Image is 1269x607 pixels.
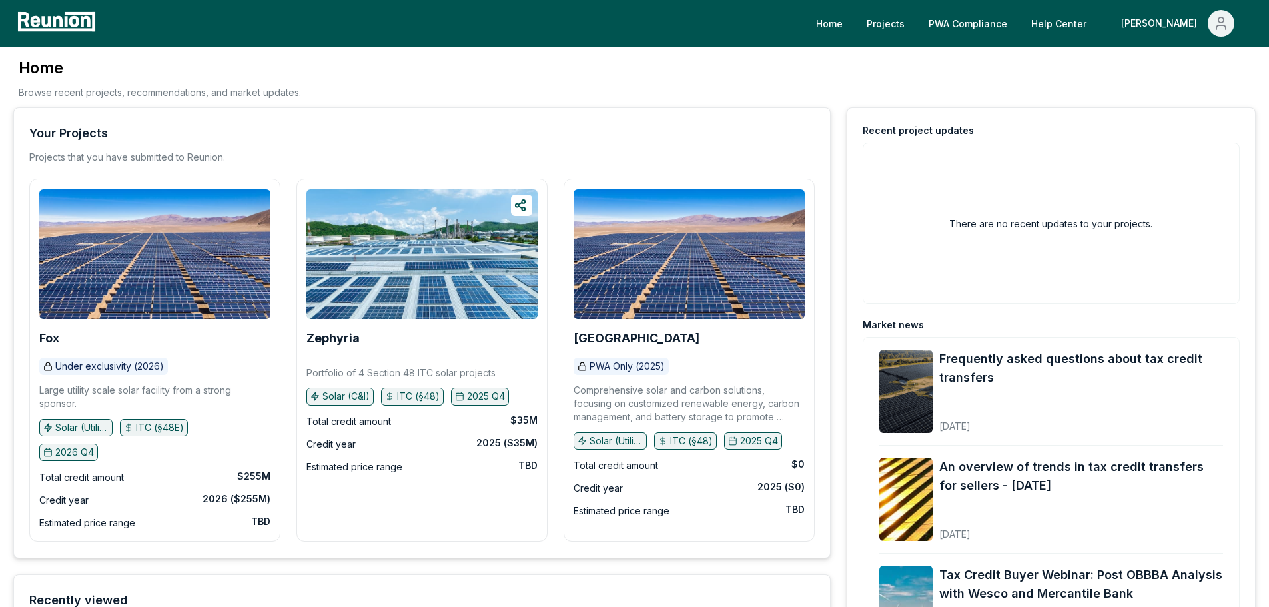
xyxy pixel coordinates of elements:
div: Total credit amount [39,470,124,486]
a: An overview of trends in tax credit transfers for sellers - [DATE] [939,458,1223,495]
div: [PERSON_NAME] [1121,10,1202,37]
button: Solar (Utility) [39,419,113,436]
p: Browse recent projects, recommendations, and market updates. [19,85,301,99]
p: Large utility scale solar facility from a strong sponsor. [39,384,270,410]
p: 2026 Q4 [55,446,94,459]
div: TBD [251,515,270,528]
button: Solar (C&I) [306,388,374,405]
a: Projects [856,10,915,37]
img: Frequently asked questions about tax credit transfers [879,350,933,433]
button: 2025 Q4 [724,432,782,450]
div: $255M [237,470,270,483]
p: ITC (§48E) [136,421,184,434]
p: ITC (§48) [670,434,713,448]
b: Zephyria [306,331,360,345]
div: [DATE] [939,410,1223,433]
a: Frequently asked questions about tax credit transfers [939,350,1223,387]
div: TBD [785,503,805,516]
a: Tax Credit Buyer Webinar: Post OBBBA Analysis with Wesco and Mercantile Bank [939,566,1223,603]
div: Estimated price range [39,515,135,531]
b: Fox [39,331,59,345]
div: $35M [510,414,538,427]
div: $0 [791,458,805,471]
div: Estimated price range [306,459,402,475]
div: Market news [863,318,924,332]
a: Home [805,10,853,37]
p: 2025 Q4 [467,390,505,403]
div: Estimated price range [574,503,669,519]
div: [DATE] [939,518,1223,541]
div: 2025 ($0) [757,480,805,494]
b: [GEOGRAPHIC_DATA] [574,331,699,345]
button: 2026 Q4 [39,444,98,461]
p: Portfolio of 4 Section 48 ITC solar projects [306,366,496,380]
p: Projects that you have submitted to Reunion. [29,151,225,164]
img: An overview of trends in tax credit transfers for sellers - September 2025 [879,458,933,541]
nav: Main [805,10,1256,37]
div: Recent project updates [863,124,974,137]
button: 2025 Q4 [451,388,509,405]
button: Solar (Utility) [574,432,647,450]
h2: There are no recent updates to your projects. [949,217,1152,231]
p: Comprehensive solar and carbon solutions, focusing on customized renewable energy, carbon managem... [574,384,805,424]
button: [PERSON_NAME] [1110,10,1245,37]
img: Moore County [574,189,805,319]
p: Solar (C&I) [322,390,370,403]
div: Credit year [574,480,623,496]
div: 2026 ($255M) [203,492,270,506]
p: Solar (Utility) [55,421,109,434]
div: TBD [518,459,538,472]
a: Help Center [1021,10,1097,37]
div: Credit year [306,436,356,452]
div: Credit year [39,492,89,508]
a: Zephyria [306,332,360,345]
div: Total credit amount [306,414,391,430]
p: 2025 Q4 [740,434,778,448]
img: Fox [39,189,270,319]
h3: Home [19,57,301,79]
div: 2025 ($35M) [476,436,538,450]
p: Under exclusivity (2026) [55,360,164,373]
a: Fox [39,332,59,345]
div: Total credit amount [574,458,658,474]
a: [GEOGRAPHIC_DATA] [574,332,699,345]
p: ITC (§48) [397,390,440,403]
img: Zephyria [306,189,538,319]
p: Solar (Utility) [590,434,643,448]
p: PWA Only (2025) [590,360,665,373]
a: PWA Compliance [918,10,1018,37]
div: Your Projects [29,124,108,143]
